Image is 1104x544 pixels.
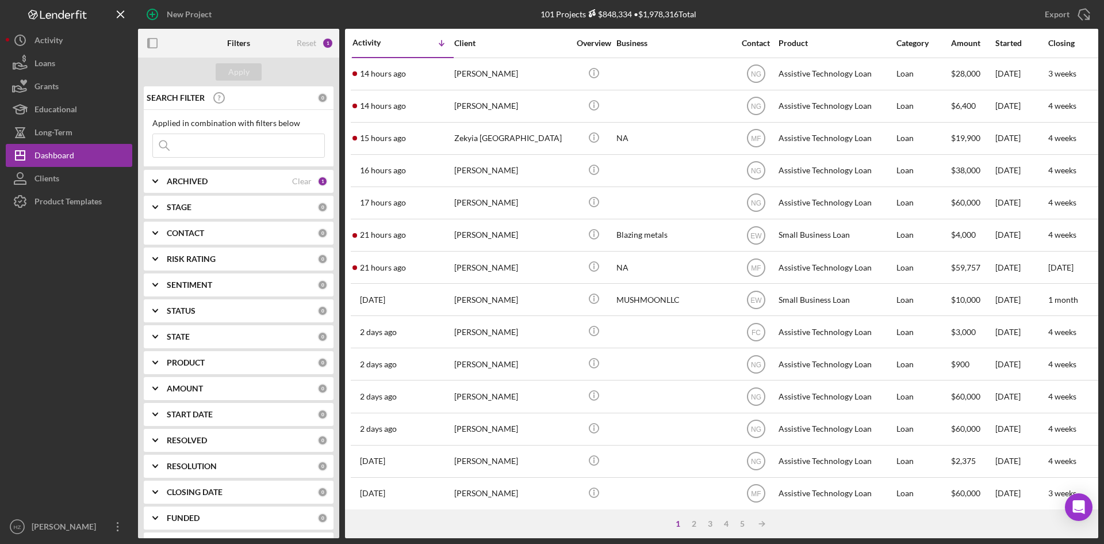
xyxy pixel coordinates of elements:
[1048,165,1076,175] time: 4 weeks
[167,177,208,186] b: ARCHIVED
[6,98,132,121] a: Educational
[454,220,569,250] div: [PERSON_NAME]
[34,144,74,170] div: Dashboard
[454,123,569,154] div: Zekyia [GEOGRAPHIC_DATA]
[167,513,200,523] b: FUNDED
[751,425,761,433] text: NG
[586,9,632,19] div: $848,334
[951,197,980,207] span: $60,000
[951,165,980,175] span: $38,000
[167,462,217,471] b: RESOLUTION
[616,123,731,154] div: NA
[751,393,761,401] text: NG
[454,284,569,315] div: [PERSON_NAME]
[951,263,980,272] span: $59,757
[616,39,731,48] div: Business
[454,188,569,218] div: [PERSON_NAME]
[995,284,1047,315] div: [DATE]
[317,176,328,187] div: 1
[317,280,328,290] div: 0
[670,519,686,528] div: 1
[951,133,980,143] span: $19,900
[360,456,385,466] time: 2025-10-12 22:34
[779,155,894,186] div: Assistive Technology Loan
[751,167,761,175] text: NG
[1048,263,1074,272] time: [DATE]
[616,284,731,315] div: MUSHMOONLLC
[752,328,761,336] text: FC
[454,414,569,444] div: [PERSON_NAME]
[1048,488,1076,498] time: 3 weeks
[360,489,385,498] time: 2025-10-12 21:35
[995,188,1047,218] div: [DATE]
[228,63,250,81] div: Apply
[1048,359,1076,369] time: 4 weeks
[167,229,204,238] b: CONTACT
[454,446,569,477] div: [PERSON_NAME]
[167,203,191,212] b: STAGE
[896,478,950,509] div: Loan
[454,39,569,48] div: Client
[317,487,328,497] div: 0
[216,63,262,81] button: Apply
[454,91,569,121] div: [PERSON_NAME]
[317,513,328,523] div: 0
[540,9,696,19] div: 101 Projects • $1,978,316 Total
[896,59,950,89] div: Loan
[360,134,406,143] time: 2025-10-14 23:05
[951,295,980,305] span: $10,000
[951,327,976,337] span: $3,000
[896,381,950,412] div: Loan
[147,93,205,102] b: SEARCH FILTER
[896,446,950,477] div: Loan
[454,59,569,89] div: [PERSON_NAME]
[1048,230,1076,239] time: 4 weeks
[686,519,702,528] div: 2
[779,284,894,315] div: Small Business Loan
[317,461,328,471] div: 0
[951,456,976,466] span: $2,375
[1045,3,1069,26] div: Export
[896,414,950,444] div: Loan
[6,167,132,190] button: Clients
[1048,101,1076,111] time: 4 weeks
[995,317,1047,347] div: [DATE]
[751,199,761,207] text: NG
[317,435,328,446] div: 0
[751,102,761,111] text: NG
[360,69,406,78] time: 2025-10-15 00:14
[896,39,950,48] div: Category
[34,29,63,55] div: Activity
[1048,197,1076,207] time: 4 weeks
[1065,493,1092,521] div: Open Intercom Messenger
[167,488,223,497] b: CLOSING DATE
[34,75,59,101] div: Grants
[995,478,1047,509] div: [DATE]
[751,458,761,466] text: NG
[6,121,132,144] button: Long-Term
[896,317,950,347] div: Loan
[29,515,103,541] div: [PERSON_NAME]
[6,75,132,98] a: Grants
[896,220,950,250] div: Loan
[995,252,1047,283] div: [DATE]
[167,306,195,315] b: STATUS
[951,359,969,369] span: $900
[1048,391,1076,401] time: 4 weeks
[34,190,102,216] div: Product Templates
[995,91,1047,121] div: [DATE]
[951,69,980,78] span: $28,000
[6,144,132,167] button: Dashboard
[360,295,385,305] time: 2025-10-14 13:12
[454,317,569,347] div: [PERSON_NAME]
[779,252,894,283] div: Assistive Technology Loan
[896,188,950,218] div: Loan
[734,519,750,528] div: 5
[779,59,894,89] div: Assistive Technology Loan
[1048,295,1078,305] time: 1 month
[896,123,950,154] div: Loan
[750,296,762,304] text: EW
